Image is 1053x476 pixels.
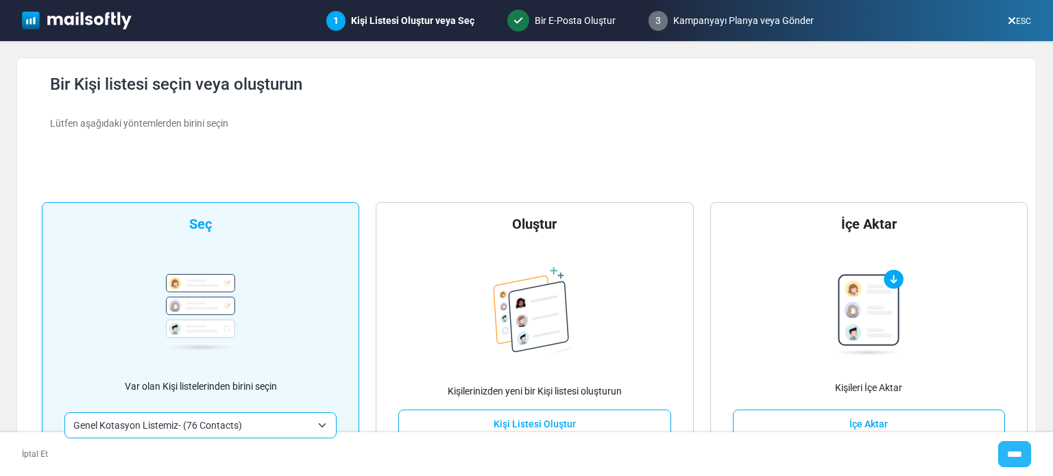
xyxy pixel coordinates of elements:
p: Kişileri İçe Aktar [835,381,902,395]
span: 1 [333,15,339,26]
div: İçe Aktar [841,214,897,234]
a: İçe Aktar [733,410,1005,438]
div: Lütfen aşağıdaki yöntemlerden birini seçin [50,116,1019,131]
span: Genel Kotasyon Listemiz- (76 Contacts) [64,412,337,438]
a: Kişi Listesi Oluştur [398,410,670,438]
div: Seç [189,214,212,234]
h4: Bir Kişi listesi seçin veya oluşturun [50,75,1019,95]
img: mailsoftly_white_logo.svg [22,12,132,29]
p: Var olan Kişi listelerinden birini seçin [125,379,277,394]
a: ESC [1008,16,1031,26]
span: Genel Kotasyon Listemiz- (76 Contacts) [73,417,311,434]
a: İptal Et [22,448,48,460]
p: Kişilerinizden yeni bir Kişi listesi oluşturun [448,384,622,399]
div: Oluştur [512,214,557,234]
span: 3 [649,11,668,31]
